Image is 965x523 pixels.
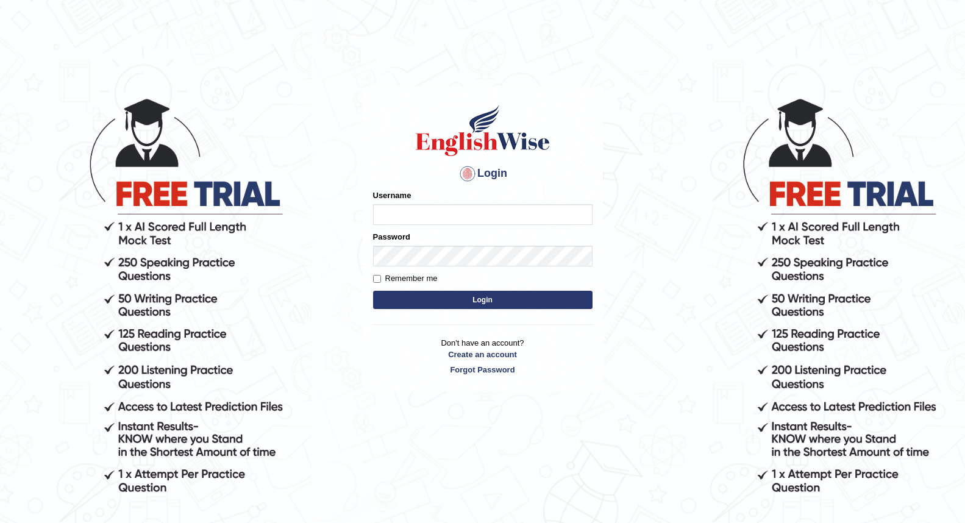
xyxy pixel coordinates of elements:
[373,291,593,309] button: Login
[373,190,411,201] label: Username
[373,349,593,360] a: Create an account
[373,364,593,375] a: Forgot Password
[373,231,410,243] label: Password
[373,275,381,283] input: Remember me
[373,164,593,183] h4: Login
[373,272,438,285] label: Remember me
[413,103,552,158] img: Logo of English Wise sign in for intelligent practice with AI
[373,337,593,375] p: Don't have an account?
